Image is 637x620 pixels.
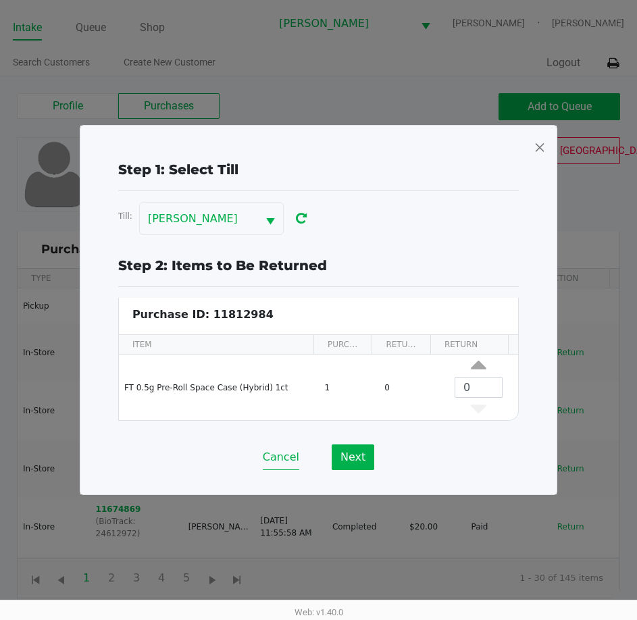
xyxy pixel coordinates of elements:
[263,444,299,470] button: Cancel
[118,257,327,274] span: Step 2: Items to Be Returned
[430,335,508,355] th: RETURN
[313,335,372,355] th: PURCHASED
[319,355,379,420] td: 1
[118,210,132,222] label: Till:
[132,307,274,323] p: Purchase ID: 11812984
[295,607,343,617] span: Web: v1.40.0
[118,161,238,178] span: Step 1: Select Till
[148,211,249,227] span: [PERSON_NAME]
[119,355,319,420] td: FT 0.5g Pre-Roll Space Case (Hybrid) 1ct
[378,355,438,420] td: 0
[332,444,374,470] button: Next
[119,335,518,420] div: Data table
[257,203,283,234] button: Select
[372,335,430,355] th: RETURNED
[119,335,313,355] th: ITEM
